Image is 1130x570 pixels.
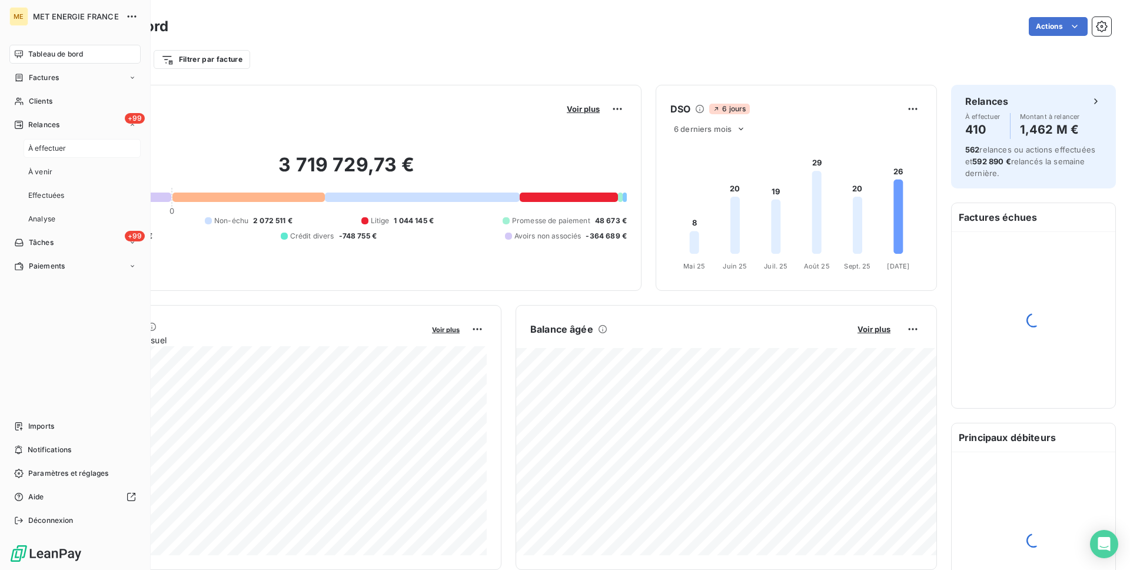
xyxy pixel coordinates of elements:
[965,94,1008,108] h6: Relances
[854,324,894,334] button: Voir plus
[28,167,52,177] span: À venir
[125,231,145,241] span: +99
[563,104,603,114] button: Voir plus
[595,216,627,226] span: 48 673 €
[371,216,390,226] span: Litige
[858,324,890,334] span: Voir plus
[339,231,377,241] span: -748 755 €
[28,190,65,201] span: Effectuées
[28,515,74,526] span: Déconnexion
[33,12,119,21] span: MET ENERGIE FRANCE
[1020,113,1080,120] span: Montant à relancer
[670,102,690,116] h6: DSO
[514,231,581,241] span: Avoirs non associés
[67,153,627,188] h2: 3 719 729,73 €
[394,216,434,226] span: 1 044 145 €
[764,262,787,270] tspan: Juil. 25
[9,488,141,506] a: Aide
[1020,120,1080,139] h4: 1,462 M €
[154,50,250,69] button: Filtrer par facture
[674,124,732,134] span: 6 derniers mois
[804,262,830,270] tspan: Août 25
[972,157,1011,166] span: 592 890 €
[723,262,747,270] tspan: Juin 25
[28,445,71,455] span: Notifications
[428,324,463,334] button: Voir plus
[28,421,54,432] span: Imports
[965,113,1001,120] span: À effectuer
[512,216,590,226] span: Promesse de paiement
[28,492,44,502] span: Aide
[1029,17,1088,36] button: Actions
[709,104,749,114] span: 6 jours
[952,203,1115,231] h6: Factures échues
[952,423,1115,452] h6: Principaux débiteurs
[28,214,55,224] span: Analyse
[567,104,600,114] span: Voir plus
[965,145,979,154] span: 562
[290,231,334,241] span: Crédit divers
[965,145,1095,178] span: relances ou actions effectuées et relancés la semaine dernière.
[586,231,627,241] span: -364 689 €
[28,120,59,130] span: Relances
[28,49,83,59] span: Tableau de bord
[9,7,28,26] div: ME
[530,322,593,336] h6: Balance âgée
[29,96,52,107] span: Clients
[67,334,424,346] span: Chiffre d'affaires mensuel
[432,326,460,334] span: Voir plus
[28,143,67,154] span: À effectuer
[1090,530,1118,558] div: Open Intercom Messenger
[169,206,174,216] span: 0
[125,113,145,124] span: +99
[29,237,54,248] span: Tâches
[887,262,909,270] tspan: [DATE]
[29,261,65,271] span: Paiements
[28,468,108,479] span: Paramètres et réglages
[214,216,248,226] span: Non-échu
[29,72,59,83] span: Factures
[9,544,82,563] img: Logo LeanPay
[844,262,870,270] tspan: Sept. 25
[965,120,1001,139] h4: 410
[683,262,705,270] tspan: Mai 25
[253,216,293,226] span: 2 072 511 €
